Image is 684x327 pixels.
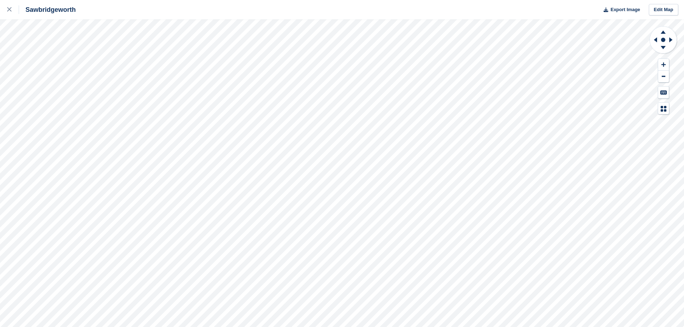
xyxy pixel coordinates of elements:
button: Map Legend [658,103,669,115]
div: Sawbridgeworth [19,5,76,14]
button: Zoom Out [658,71,669,83]
span: Export Image [610,6,640,13]
button: Export Image [599,4,640,16]
button: Keyboard Shortcuts [658,87,669,98]
button: Zoom In [658,59,669,71]
a: Edit Map [649,4,678,16]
